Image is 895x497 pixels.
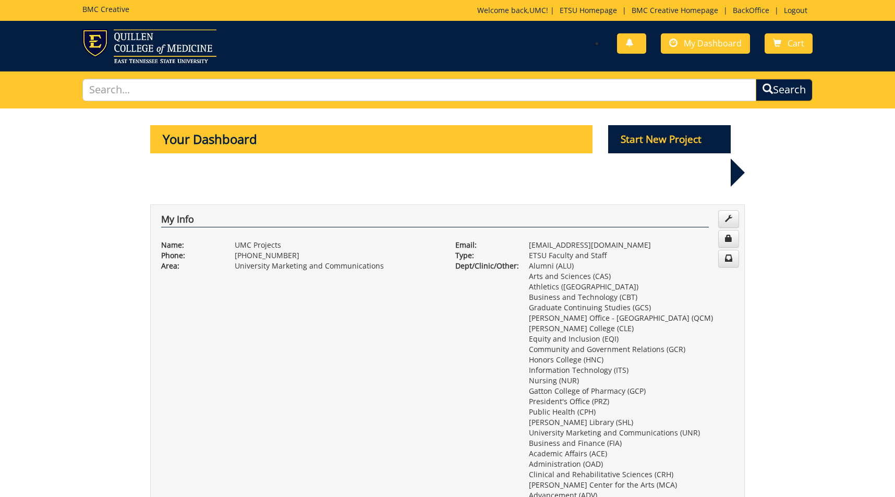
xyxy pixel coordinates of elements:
[529,386,734,396] p: Gatton College of Pharmacy (GCP)
[529,375,734,386] p: Nursing (NUR)
[529,261,734,271] p: Alumni (ALU)
[684,38,742,49] span: My Dashboard
[529,302,734,313] p: Graduate Continuing Studies (GCS)
[529,292,734,302] p: Business and Technology (CBT)
[529,407,734,417] p: Public Health (CPH)
[235,240,440,250] p: UMC Projects
[718,250,739,268] a: Change Communication Preferences
[718,210,739,228] a: Edit Info
[756,79,813,101] button: Search
[661,33,750,54] a: My Dashboard
[529,344,734,355] p: Community and Government Relations (GCR)
[788,38,804,49] span: Cart
[608,135,731,145] a: Start New Project
[529,313,734,323] p: [PERSON_NAME] Office - [GEOGRAPHIC_DATA] (QCM)
[529,448,734,459] p: Academic Affairs (ACE)
[529,334,734,344] p: Equity and Inclusion (EQI)
[235,250,440,261] p: [PHONE_NUMBER]
[765,33,813,54] a: Cart
[718,230,739,248] a: Change Password
[529,250,734,261] p: ETSU Faculty and Staff
[529,428,734,438] p: University Marketing and Communications (UNR)
[455,250,513,261] p: Type:
[779,5,813,15] a: Logout
[554,5,622,15] a: ETSU Homepage
[529,365,734,375] p: Information Technology (ITS)
[161,250,219,261] p: Phone:
[529,5,546,15] a: UMC
[529,240,734,250] p: [EMAIL_ADDRESS][DOMAIN_NAME]
[529,355,734,365] p: Honors College (HNC)
[455,261,513,271] p: Dept/Clinic/Other:
[161,261,219,271] p: Area:
[161,214,709,228] h4: My Info
[529,396,734,407] p: President's Office (PRZ)
[529,323,734,334] p: [PERSON_NAME] College (CLE)
[150,125,592,153] p: Your Dashboard
[161,240,219,250] p: Name:
[529,271,734,282] p: Arts and Sciences (CAS)
[529,417,734,428] p: [PERSON_NAME] Library (SHL)
[529,459,734,469] p: Administration (OAD)
[235,261,440,271] p: University Marketing and Communications
[477,5,813,16] p: Welcome back, ! | | | |
[626,5,723,15] a: BMC Creative Homepage
[82,79,756,101] input: Search...
[728,5,775,15] a: BackOffice
[529,469,734,480] p: Clinical and Rehabilitative Sciences (CRH)
[529,438,734,448] p: Business and Finance (FIA)
[529,282,734,292] p: Athletics ([GEOGRAPHIC_DATA])
[608,125,731,153] p: Start New Project
[455,240,513,250] p: Email:
[529,480,734,490] p: [PERSON_NAME] Center for the Arts (MCA)
[82,5,129,13] h5: BMC Creative
[82,29,216,63] img: ETSU logo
